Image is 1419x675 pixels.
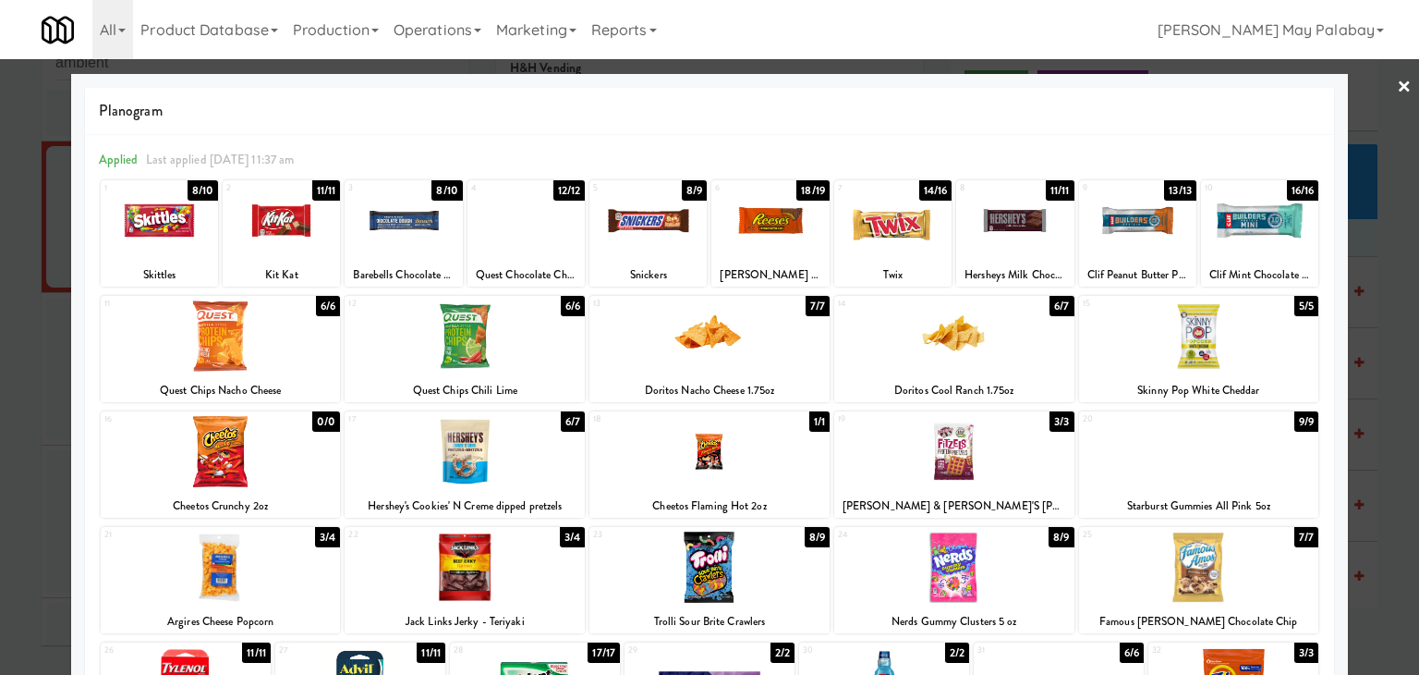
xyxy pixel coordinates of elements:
[589,379,830,402] div: Doritos Nacho Cheese 1.75oz
[347,264,459,287] div: Barebells Chocolate Dough Protein Bar
[104,411,221,427] div: 16
[315,527,340,547] div: 3/4
[1079,379,1319,402] div: Skinny Pop White Cheddar
[960,180,1015,196] div: 8
[945,643,969,663] div: 2/2
[809,411,830,432] div: 1/1
[1083,180,1138,196] div: 9
[1079,495,1319,518] div: Starburst Gummies All Pink 5oz
[838,180,893,196] div: 7
[1294,296,1318,316] div: 5/5
[834,610,1074,633] div: Nerds Gummy Clusters 5 oz
[589,495,830,518] div: Cheetos Flaming Hot 2oz
[834,296,1074,402] div: 146/7Doritos Cool Ranch 1.75oz
[104,643,186,658] div: 26
[837,379,1072,402] div: Doritos Cool Ranch 1.75oz
[103,379,338,402] div: Quest Chips Nacho Cheese
[101,264,218,287] div: Skittles
[42,14,74,46] img: Micromart
[347,610,582,633] div: Jack Links Jerky - Teriyaki
[588,643,620,663] div: 17/17
[715,180,770,196] div: 6
[589,296,830,402] div: 137/7Doritos Nacho Cheese 1.75oz
[345,527,585,633] div: 223/4Jack Links Jerky - Teriyaki
[1152,643,1233,658] div: 32
[454,643,535,658] div: 28
[837,264,949,287] div: Twix
[1083,411,1199,427] div: 20
[593,180,649,196] div: 5
[417,643,445,663] div: 11/11
[312,411,340,432] div: 0/0
[146,151,295,168] span: Last applied [DATE] 11:37 am
[1082,495,1316,518] div: Starburst Gummies All Pink 5oz
[806,296,830,316] div: 7/7
[834,264,952,287] div: Twix
[1079,296,1319,402] div: 155/5Skinny Pop White Cheddar
[956,180,1073,287] div: 811/11Hersheys Milk Chocolate Bar
[348,296,465,312] div: 12
[682,180,707,201] div: 8/9
[589,264,707,287] div: Snickers
[592,379,827,402] div: Doritos Nacho Cheese 1.75oz
[312,180,341,201] div: 11/11
[345,610,585,633] div: Jack Links Jerky - Teriyaki
[1049,296,1073,316] div: 6/7
[103,610,338,633] div: Argires Cheese Popcorn
[1082,379,1316,402] div: Skinny Pop White Cheddar
[711,180,829,287] div: 618/19[PERSON_NAME] Peanut Butter Cups
[592,495,827,518] div: Cheetos Flaming Hot 2oz
[99,151,139,168] span: Applied
[1079,264,1196,287] div: Clif Peanut Butter Protein Bar
[1201,180,1318,287] div: 1016/16Clif Mint Chocolate Protein Bar
[959,264,1071,287] div: Hersheys Milk Chocolate Bar
[225,264,337,287] div: Kit Kat
[553,180,586,201] div: 12/12
[838,411,954,427] div: 19
[471,180,527,196] div: 4
[1083,296,1199,312] div: 15
[226,180,282,196] div: 2
[1204,264,1316,287] div: Clif Mint Chocolate Protein Bar
[589,527,830,633] div: 238/9Trolli Sour Brite Crawlers
[279,643,360,658] div: 27
[834,527,1074,633] div: 248/9Nerds Gummy Clusters 5 oz
[977,643,1059,658] div: 31
[593,527,709,543] div: 23
[1079,527,1319,633] div: 257/7Famous [PERSON_NAME] Chocolate Chip
[1120,643,1144,663] div: 6/6
[1294,527,1318,547] div: 7/7
[1397,59,1412,117] a: ×
[345,180,462,287] div: 38/10Barebells Chocolate Dough Protein Bar
[561,411,585,432] div: 6/7
[223,264,340,287] div: Kit Kat
[1083,527,1199,543] div: 25
[104,180,160,196] div: 1
[834,180,952,287] div: 714/16Twix
[467,264,585,287] div: Quest Chocolate Chip Cookie Dough Protein Bar
[770,643,794,663] div: 2/2
[561,296,585,316] div: 6/6
[347,495,582,518] div: Hershey's Cookies' N Creme dipped pretzels
[796,180,830,201] div: 18/19
[101,411,341,518] div: 160/0Cheetos Crunchy 2oz
[1082,264,1194,287] div: Clif Peanut Butter Protein Bar
[101,180,218,287] div: 18/10Skittles
[956,264,1073,287] div: Hersheys Milk Chocolate Bar
[838,527,954,543] div: 24
[1049,527,1073,547] div: 8/9
[834,379,1074,402] div: Doritos Cool Ranch 1.75oz
[347,379,582,402] div: Quest Chips Chili Lime
[1046,180,1074,201] div: 11/11
[101,379,341,402] div: Quest Chips Nacho Cheese
[1079,411,1319,518] div: 209/9Starburst Gummies All Pink 5oz
[316,296,340,316] div: 6/6
[99,97,1320,125] span: Planogram
[589,610,830,633] div: Trolli Sour Brite Crawlers
[345,296,585,402] div: 126/6Quest Chips Chili Lime
[919,180,952,201] div: 14/16
[103,495,338,518] div: Cheetos Crunchy 2oz
[101,296,341,402] div: 116/6Quest Chips Nacho Cheese
[592,610,827,633] div: Trolli Sour Brite Crawlers
[345,379,585,402] div: Quest Chips Chili Lime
